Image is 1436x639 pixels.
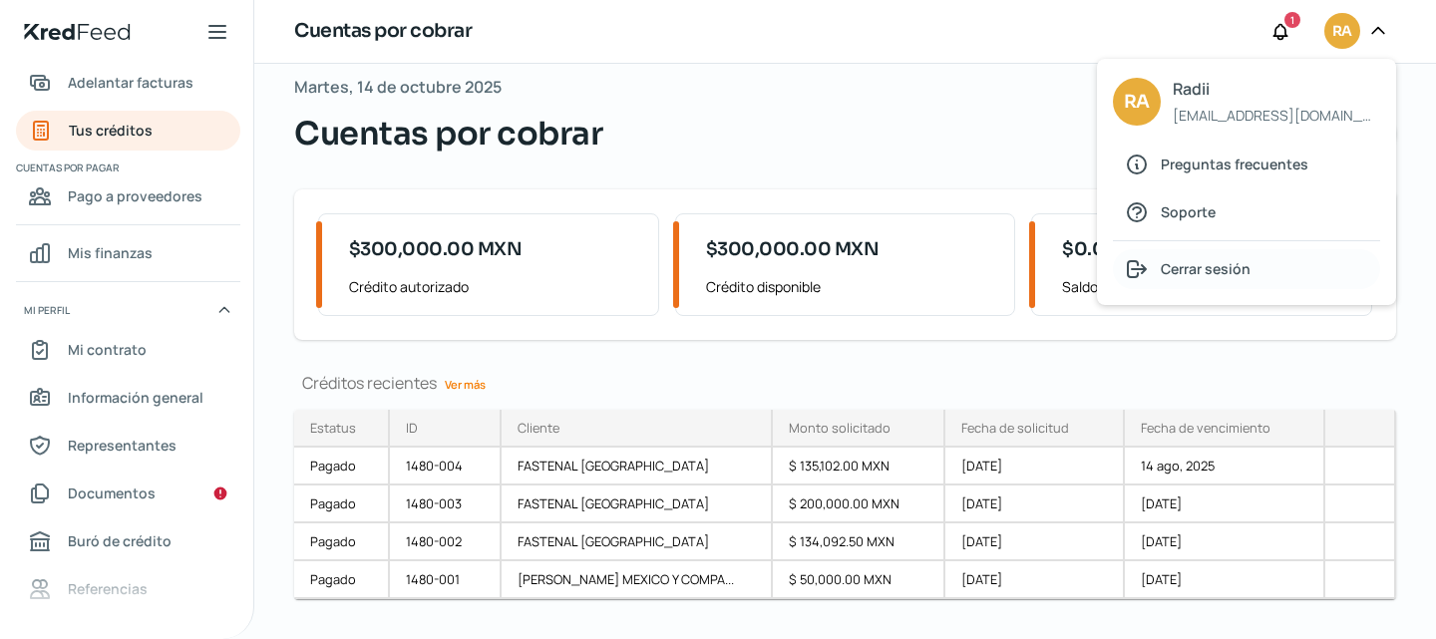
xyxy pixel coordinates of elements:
div: [DATE] [945,561,1124,599]
a: Referencias [16,569,240,609]
span: Radii [1173,75,1379,104]
span: RA [1332,20,1351,44]
div: $ 200,000.00 MXN [773,485,945,523]
a: Pagado [294,448,390,485]
div: FASTENAL [GEOGRAPHIC_DATA] [502,523,773,561]
a: Pago a proveedores [16,176,240,216]
div: [DATE] [945,523,1124,561]
a: Pagado [294,561,390,599]
span: Saldo [1062,274,1355,299]
div: FASTENAL [GEOGRAPHIC_DATA] [502,448,773,485]
span: Información general [68,385,203,410]
div: Créditos recientes [294,372,1396,394]
span: Representantes [68,433,177,458]
a: Mi contrato [16,330,240,370]
div: [DATE] [1125,523,1325,561]
h1: Cuentas por cobrar [294,17,472,46]
a: Pagado [294,523,390,561]
span: Referencias [68,576,148,601]
span: Preguntas frecuentes [1161,152,1308,176]
div: Estatus [310,419,356,437]
span: Cuentas por cobrar [294,110,602,158]
div: [DATE] [945,485,1124,523]
a: Tus créditos [16,111,240,151]
div: [DATE] [1125,561,1325,599]
div: 1480-001 [390,561,502,599]
span: Pago a proveedores [68,183,202,208]
div: $ 50,000.00 MXN [773,561,945,599]
span: Documentos [68,480,156,505]
span: Mis finanzas [68,240,153,265]
a: Ver más [437,369,494,400]
span: Mi contrato [68,337,147,362]
span: Crédito autorizado [349,274,642,299]
div: 1480-004 [390,448,502,485]
span: Martes, 14 de octubre 2025 [294,73,502,102]
div: [DATE] [1125,485,1325,523]
div: 14 ago, 2025 [1125,448,1325,485]
span: [EMAIL_ADDRESS][DOMAIN_NAME] [1173,103,1379,128]
a: Adelantar facturas [16,63,240,103]
div: Monto solicitado [789,419,891,437]
span: $300,000.00 MXN [706,236,880,263]
span: RA [1124,87,1149,118]
a: Mis finanzas [16,233,240,273]
div: [DATE] [945,448,1124,485]
span: Adelantar facturas [68,70,193,95]
a: Información general [16,378,240,418]
a: Representantes [16,426,240,466]
div: Cliente [518,419,559,437]
span: Buró de crédito [68,528,172,553]
span: 1 [1290,11,1294,29]
a: Buró de crédito [16,521,240,561]
div: FASTENAL [GEOGRAPHIC_DATA] [502,485,773,523]
span: Soporte [1161,199,1216,224]
div: ID [406,419,418,437]
span: Mi perfil [24,301,70,319]
span: Tus créditos [69,118,153,143]
div: [PERSON_NAME] MEXICO Y COMPA... [502,561,773,599]
div: 1480-003 [390,485,502,523]
span: Cuentas por pagar [16,159,237,176]
div: $ 135,102.00 MXN [773,448,945,485]
a: Documentos [16,474,240,513]
span: $0.00 MXN [1062,236,1167,263]
span: Cerrar sesión [1161,256,1251,281]
span: $300,000.00 MXN [349,236,523,263]
div: Fecha de solicitud [961,419,1069,437]
div: $ 134,092.50 MXN [773,523,945,561]
a: Pagado [294,485,390,523]
div: Fecha de vencimiento [1141,419,1270,437]
span: Crédito disponible [706,274,999,299]
div: 1480-002 [390,523,502,561]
